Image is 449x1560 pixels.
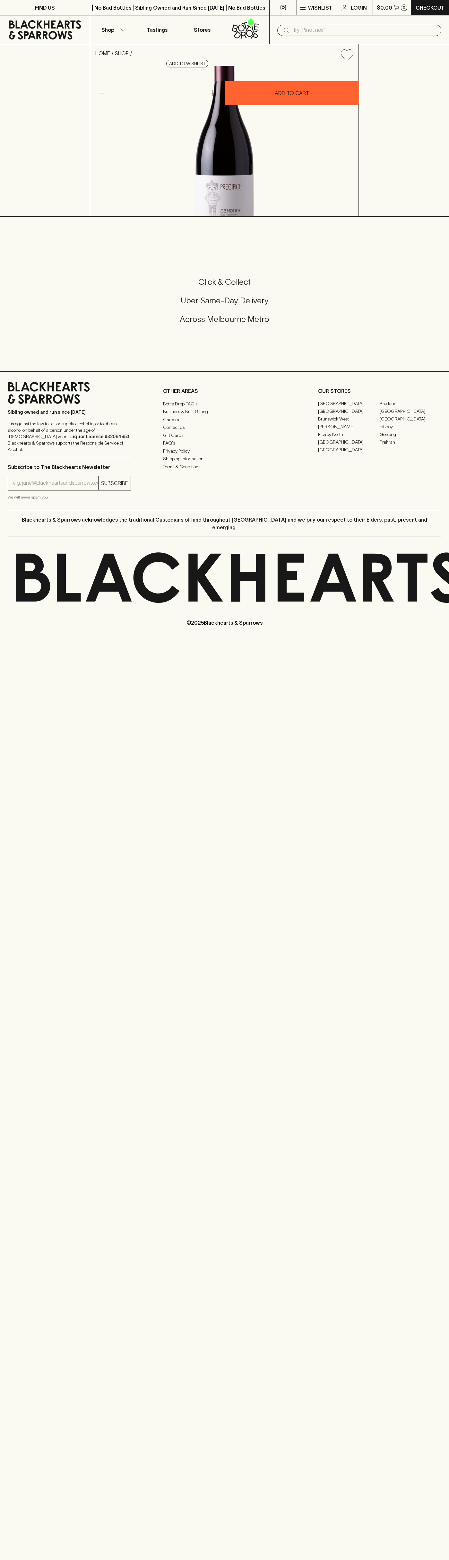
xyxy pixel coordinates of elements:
p: Wishlist [308,4,332,12]
button: Shop [90,15,135,44]
p: Login [351,4,367,12]
p: We will never spam you [8,494,131,500]
a: Contact Us [163,424,286,431]
a: Stores [180,15,225,44]
a: Prahran [380,438,441,446]
div: Call to action block [8,251,441,359]
strong: Liquor License #32064953 [70,434,129,439]
p: Shop [101,26,114,34]
p: Tastings [147,26,168,34]
p: $0.00 [377,4,392,12]
button: ADD TO CART [225,81,359,105]
a: Privacy Policy [163,447,286,455]
button: Add to wishlist [338,47,356,63]
a: SHOP [115,50,129,56]
p: OUR STORES [318,387,441,395]
a: [GEOGRAPHIC_DATA] [380,408,441,415]
input: e.g. jane@blackheartsandsparrows.com.au [13,478,98,488]
p: 0 [403,6,405,9]
p: Stores [194,26,211,34]
a: [GEOGRAPHIC_DATA] [318,400,380,408]
a: Braddon [380,400,441,408]
a: [PERSON_NAME] [318,423,380,431]
a: [GEOGRAPHIC_DATA] [380,415,441,423]
a: FAQ's [163,439,286,447]
p: Sibling owned and run since [DATE] [8,409,131,415]
a: Shipping Information [163,455,286,463]
a: Gift Cards [163,431,286,439]
p: ADD TO CART [275,89,309,97]
p: It is against the law to sell or supply alcohol to, or to obtain alcohol on behalf of a person un... [8,420,131,453]
p: SUBSCRIBE [101,479,128,487]
a: Fitzroy [380,423,441,431]
h5: Uber Same-Day Delivery [8,295,441,306]
button: SUBSCRIBE [99,476,131,490]
a: [GEOGRAPHIC_DATA] [318,438,380,446]
input: Try "Pinot noir" [293,25,436,35]
a: Terms & Conditions [163,463,286,471]
a: Brunswick West [318,415,380,423]
a: [GEOGRAPHIC_DATA] [318,446,380,454]
p: FIND US [35,4,55,12]
a: [GEOGRAPHIC_DATA] [318,408,380,415]
a: Geelong [380,431,441,438]
a: Bottle Drop FAQ's [163,400,286,408]
a: Tastings [135,15,180,44]
a: Fitzroy North [318,431,380,438]
a: HOME [95,50,110,56]
p: Checkout [416,4,445,12]
a: Careers [163,416,286,423]
button: Add to wishlist [166,60,208,67]
p: Subscribe to The Blackhearts Newsletter [8,463,131,471]
p: OTHER AREAS [163,387,286,395]
h5: Click & Collect [8,277,441,287]
a: Business & Bulk Gifting [163,408,286,416]
h5: Across Melbourne Metro [8,314,441,325]
img: 37294.png [90,66,358,216]
p: Blackhearts & Sparrows acknowledges the traditional Custodians of land throughout [GEOGRAPHIC_DAT... [13,516,436,531]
